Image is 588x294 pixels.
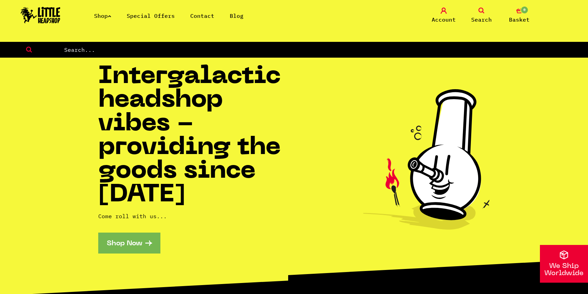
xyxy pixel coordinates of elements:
[502,8,536,24] a: 0 Basket
[471,15,492,24] span: Search
[520,6,529,14] span: 0
[98,233,160,254] a: Shop Now
[64,45,588,54] input: Search...
[94,12,111,19] a: Shop
[464,8,499,24] a: Search
[190,12,214,19] a: Contact
[509,15,530,24] span: Basket
[540,263,588,277] p: We Ship Worldwide
[21,7,60,23] img: Little Head Shop Logo
[98,65,294,207] h1: Intergalactic headshop vibes - providing the goods since [DATE]
[127,12,175,19] a: Special Offers
[432,15,456,24] span: Account
[230,12,244,19] a: Blog
[98,212,294,220] p: Come roll with us...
